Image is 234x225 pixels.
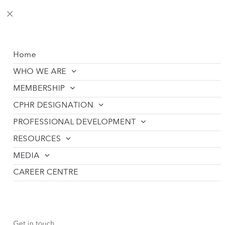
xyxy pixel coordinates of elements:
[13,64,221,80] a: WHO WE ARE
[13,114,221,131] a: PROFESSIONAL DEVELOPMENT
[13,97,221,114] a: CPHR DESIGNATION
[13,47,221,63] a: Home
[13,148,221,164] a: MEDIA
[13,131,221,147] a: RESOURCES
[13,165,221,181] a: CAREER CENTRE
[13,80,221,97] a: MEMBERSHIP
[3,7,17,20] button: menu
[13,101,103,111] span: CPHR DESIGNATION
